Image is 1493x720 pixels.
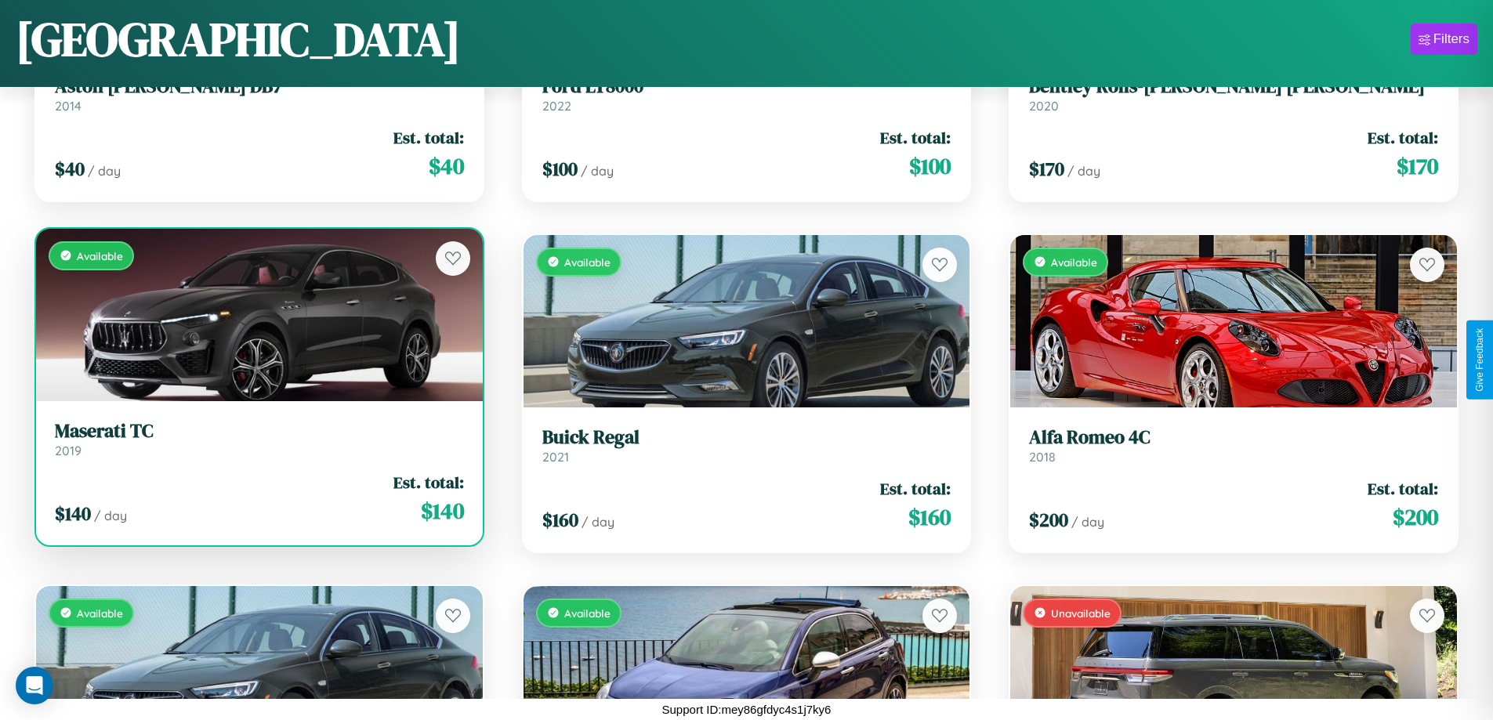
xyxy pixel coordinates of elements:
[1433,31,1469,47] div: Filters
[1029,426,1438,465] a: Alfa Romeo 4C2018
[564,255,611,269] span: Available
[1071,514,1104,530] span: / day
[880,126,951,149] span: Est. total:
[1051,255,1097,269] span: Available
[1474,328,1485,392] div: Give Feedback
[16,667,53,704] div: Open Intercom Messenger
[88,163,121,179] span: / day
[55,420,464,458] a: Maserati TC2019
[393,471,464,494] span: Est. total:
[1029,507,1068,533] span: $ 200
[582,514,614,530] span: / day
[1368,126,1438,149] span: Est. total:
[1067,163,1100,179] span: / day
[55,75,464,114] a: Aston [PERSON_NAME] DB72014
[1029,98,1059,114] span: 2020
[909,150,951,182] span: $ 100
[564,606,611,620] span: Available
[1393,501,1438,533] span: $ 200
[77,606,123,620] span: Available
[55,501,91,526] span: $ 140
[662,699,832,720] p: Support ID: mey86gfdyc4s1j7ky6
[1029,75,1438,98] h3: Bentley Rolls-[PERSON_NAME] [PERSON_NAME]
[1029,449,1056,465] span: 2018
[1368,477,1438,500] span: Est. total:
[542,426,951,465] a: Buick Regal2021
[55,420,464,443] h3: Maserati TC
[429,150,464,182] span: $ 40
[542,156,578,182] span: $ 100
[1029,426,1438,449] h3: Alfa Romeo 4C
[908,501,951,533] span: $ 160
[581,163,614,179] span: / day
[94,508,127,523] span: / day
[55,443,82,458] span: 2019
[1411,24,1477,55] button: Filters
[542,75,951,114] a: Ford LT80002022
[1051,606,1111,620] span: Unavailable
[421,495,464,526] span: $ 140
[542,507,578,533] span: $ 160
[1029,156,1064,182] span: $ 170
[55,156,85,182] span: $ 40
[1029,75,1438,114] a: Bentley Rolls-[PERSON_NAME] [PERSON_NAME]2020
[542,449,569,465] span: 2021
[55,98,82,114] span: 2014
[542,426,951,449] h3: Buick Regal
[55,75,464,98] h3: Aston [PERSON_NAME] DB7
[77,249,123,262] span: Available
[542,98,571,114] span: 2022
[542,75,951,98] h3: Ford LT8000
[393,126,464,149] span: Est. total:
[16,7,461,71] h1: [GEOGRAPHIC_DATA]
[880,477,951,500] span: Est. total:
[1397,150,1438,182] span: $ 170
